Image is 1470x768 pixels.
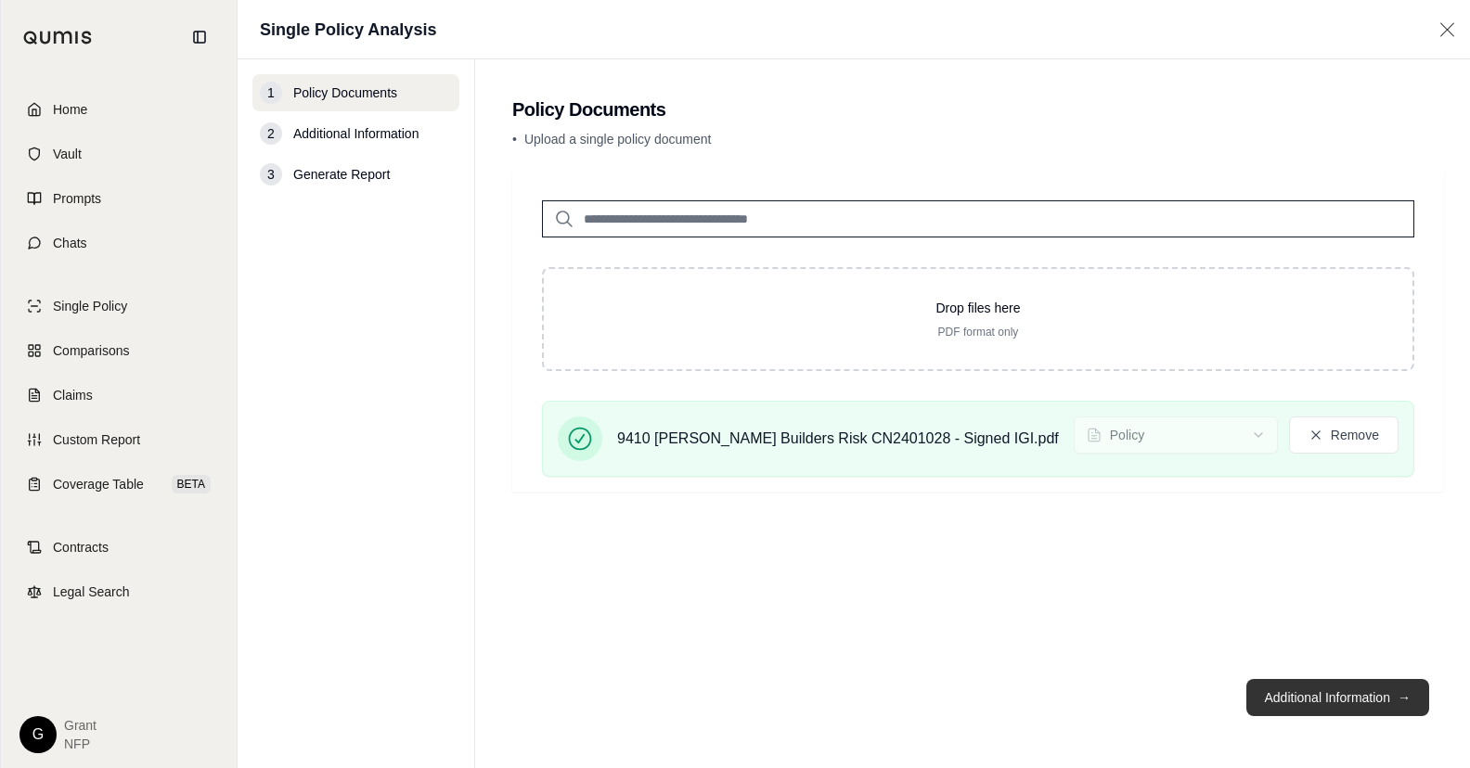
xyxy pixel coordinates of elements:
[53,100,87,119] span: Home
[293,165,390,184] span: Generate Report
[1289,416,1399,454] button: Remove
[1246,679,1429,716] button: Additional Information→
[19,716,57,753] div: G
[53,145,82,163] span: Vault
[574,299,1383,317] p: Drop files here
[53,430,140,449] span: Custom Report
[172,475,211,493] span: BETA
[260,163,282,186] div: 3
[12,330,226,371] a: Comparisons
[53,341,129,360] span: Comparisons
[12,527,226,568] a: Contracts
[260,82,282,104] div: 1
[260,122,282,145] div: 2
[53,189,101,208] span: Prompts
[64,735,97,753] span: NFP
[512,96,1444,122] h2: Policy Documents
[53,538,109,557] span: Contracts
[185,22,214,52] button: Collapse sidebar
[12,464,226,505] a: Coverage TableBETA
[12,375,226,416] a: Claims
[53,582,130,601] span: Legal Search
[53,386,93,404] span: Claims
[574,325,1383,339] p: PDF format only
[12,223,226,263] a: Chats
[53,234,87,252] span: Chats
[53,297,127,315] span: Single Policy
[12,89,226,130] a: Home
[12,419,226,460] a: Custom Report
[617,428,1059,450] span: 9410 [PERSON_NAME] Builders Risk CN2401028 - Signed IGI.pdf
[23,31,93,45] img: Qumis Logo
[12,571,226,612] a: Legal Search
[64,716,97,735] span: Grant
[1398,688,1411,707] span: →
[293,83,397,102] span: Policy Documents
[12,134,226,174] a: Vault
[12,286,226,326] a: Single Policy
[293,124,419,143] span: Additional Information
[512,132,517,147] span: •
[12,178,226,219] a: Prompts
[53,475,144,493] span: Coverage Table
[524,132,712,147] span: Upload a single policy document
[260,17,436,43] h1: Single Policy Analysis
